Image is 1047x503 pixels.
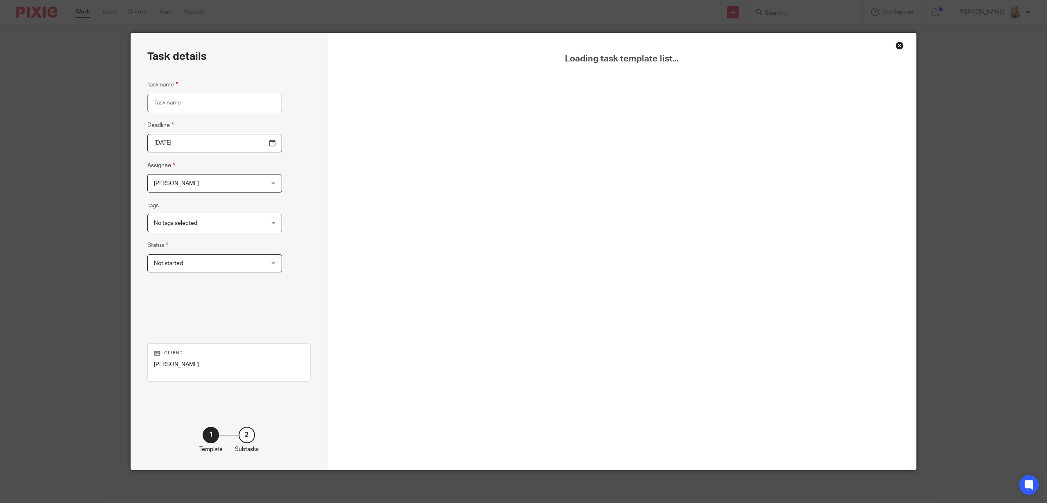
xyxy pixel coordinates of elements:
[235,445,259,453] p: Subtasks
[154,220,197,226] span: No tags selected
[147,80,178,89] label: Task name
[154,261,183,266] span: Not started
[147,161,175,170] label: Assignee
[147,240,168,250] label: Status
[348,54,896,64] span: Loading task template list...
[154,360,304,369] p: [PERSON_NAME]
[147,134,282,152] input: Pick a date
[147,50,207,63] h2: Task details
[896,41,904,50] div: Close this dialog window
[147,120,174,130] label: Deadline
[239,427,255,443] div: 2
[154,181,199,186] span: [PERSON_NAME]
[203,427,219,443] div: 1
[147,94,282,112] input: Task name
[199,445,223,453] p: Template
[147,202,159,210] label: Tags
[154,350,304,356] p: Client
